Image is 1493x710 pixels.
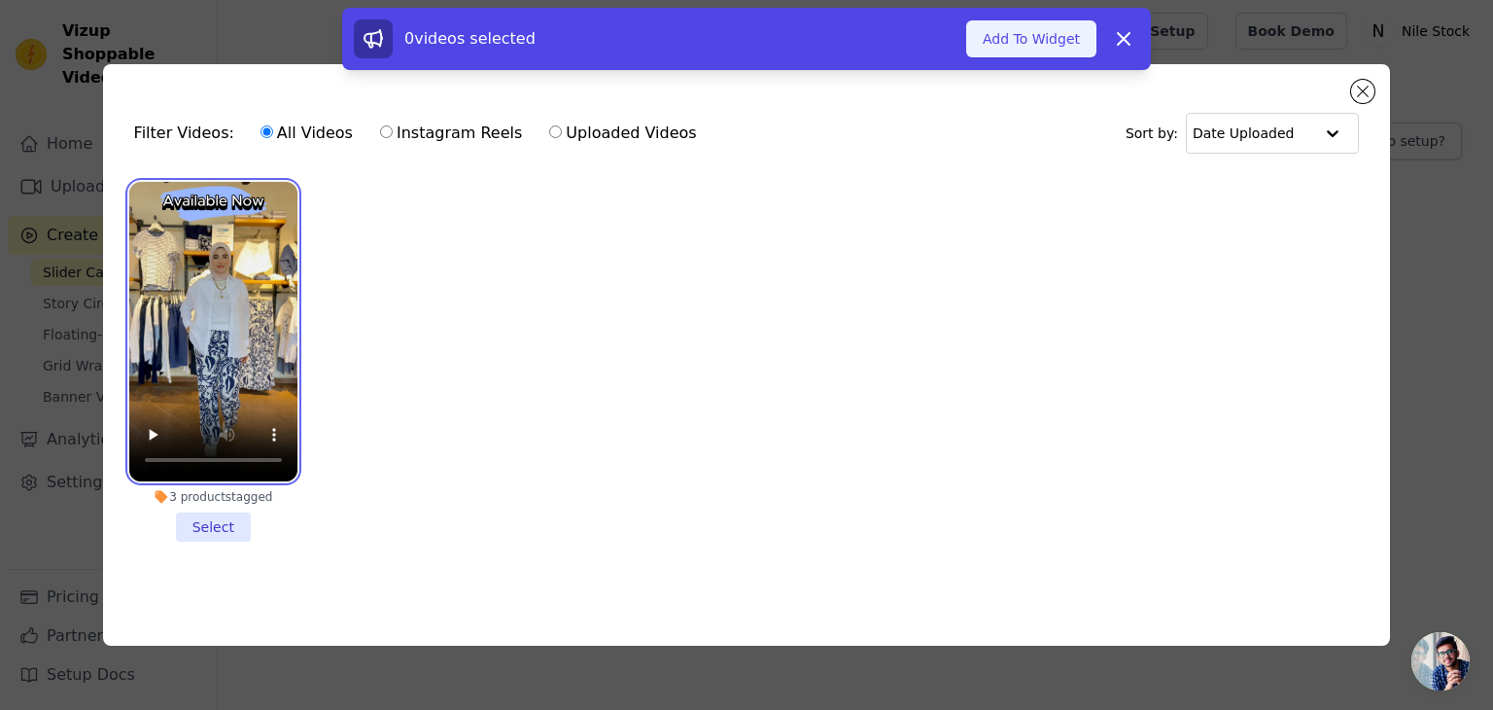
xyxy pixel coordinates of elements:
[129,489,297,505] div: 3 products tagged
[134,111,708,156] div: Filter Videos:
[260,121,354,146] label: All Videos
[1411,632,1470,691] a: دردشة مفتوحة
[1126,113,1360,154] div: Sort by:
[404,29,536,48] span: 0 videos selected
[966,20,1096,57] button: Add To Widget
[1351,80,1374,103] button: Close modal
[379,121,523,146] label: Instagram Reels
[548,121,697,146] label: Uploaded Videos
